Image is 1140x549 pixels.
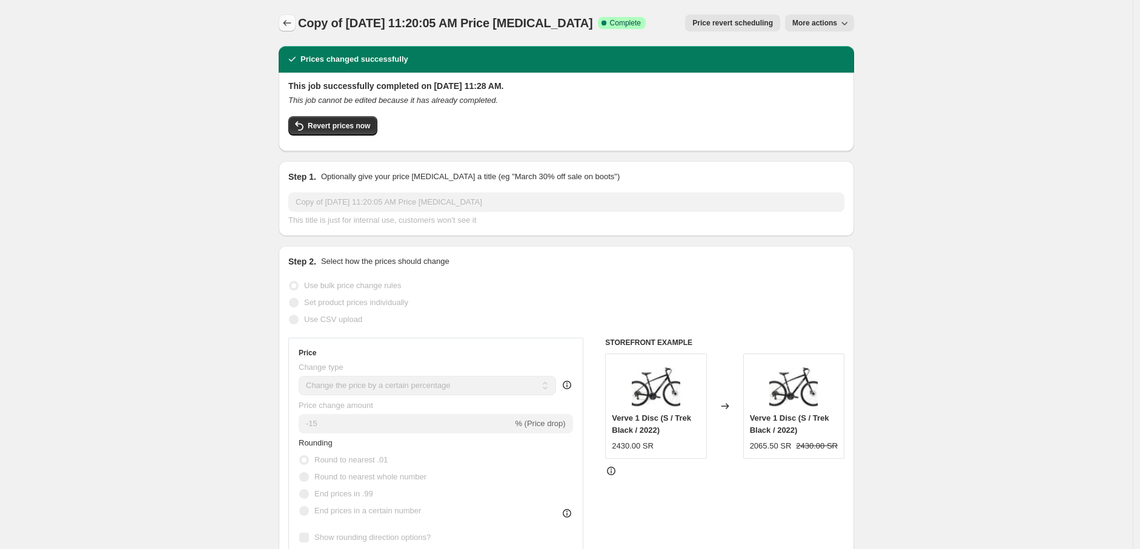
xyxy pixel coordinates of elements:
[288,215,476,225] span: This title is just for internal use, customers won't see it
[750,440,792,452] div: 2065.50 SR
[300,53,408,65] h2: Prices changed successfully
[299,438,333,447] span: Rounding
[314,472,426,481] span: Round to nearest whole number
[321,171,620,183] p: Optionally give your price [MEDICAL_DATA] a title (eg "March 30% off sale on boots")
[769,360,818,409] img: verve1discwhitewallpaperTrekBlackcolor_80x.webp
[610,18,641,28] span: Complete
[785,15,854,31] button: More actions
[299,401,373,410] span: Price change amount
[632,360,680,409] img: verve1discwhitewallpaperTrekBlackcolor_80x.webp
[605,338,844,347] h6: STOREFRONT EXAMPLE
[288,255,316,268] h2: Step 2.
[561,379,573,391] div: help
[298,16,593,30] span: Copy of [DATE] 11:20:05 AM Price [MEDICAL_DATA]
[314,455,388,464] span: Round to nearest .01
[304,298,408,307] span: Set product prices individually
[792,18,837,28] span: More actions
[299,363,343,372] span: Change type
[314,506,421,515] span: End prices in a certain number
[750,413,829,435] span: Verve 1 Disc (S / Trek Black / 2022)
[321,255,449,268] p: Select how the prices should change
[304,281,401,290] span: Use bulk price change rules
[685,15,780,31] button: Price revert scheduling
[796,440,838,452] strike: 2430.00 SR
[612,413,691,435] span: Verve 1 Disc (S / Trek Black / 2022)
[304,315,362,324] span: Use CSV upload
[308,121,370,131] span: Revert prices now
[288,171,316,183] h2: Step 1.
[288,96,498,105] i: This job cannot be edited because it has already completed.
[288,116,377,136] button: Revert prices now
[515,419,565,428] span: % (Price drop)
[299,414,512,433] input: -15
[299,348,316,358] h3: Price
[279,15,296,31] button: Price change jobs
[612,440,654,452] div: 2430.00 SR
[692,18,773,28] span: Price revert scheduling
[288,192,844,212] input: 30% off holiday sale
[314,533,431,542] span: Show rounding direction options?
[314,489,373,498] span: End prices in .99
[288,80,844,92] h2: This job successfully completed on [DATE] 11:28 AM.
